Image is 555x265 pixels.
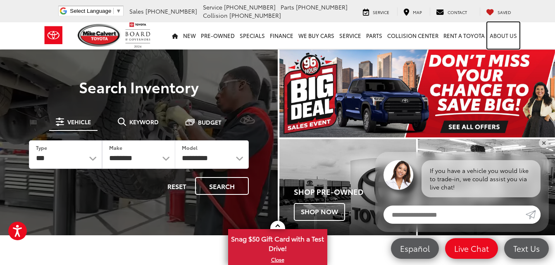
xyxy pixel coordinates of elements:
span: ▼ [116,8,121,14]
a: Schedule Service Schedule Now [418,139,555,235]
button: Reset [160,177,193,195]
a: Collision Center [385,22,441,49]
a: Service [337,22,364,49]
span: Map [413,9,422,15]
a: Text Us [504,238,549,259]
span: Service [373,9,389,15]
span: Sales [129,7,144,15]
a: Español [391,238,439,259]
span: Collision [203,11,228,19]
button: Search [195,177,249,195]
h4: Shop Pre-Owned [294,188,417,196]
span: Service [203,3,222,11]
span: Shop Now [294,203,345,220]
div: Toyota [279,139,417,235]
span: [PHONE_NUMBER] [224,3,276,11]
h3: Search Inventory [17,78,260,95]
span: Saved [498,9,511,15]
a: My Saved Vehicles [480,7,517,16]
a: WE BUY CARS [296,22,337,49]
span: Keyword [129,119,159,125]
span: Budget [198,119,222,125]
label: Type [36,144,47,151]
a: Specials [237,22,267,49]
a: Map [397,7,428,16]
span: [PHONE_NUMBER] [229,11,281,19]
span: Parts [281,3,294,11]
img: Mike Calvert Toyota [78,24,121,47]
span: Text Us [509,243,544,253]
span: [PHONE_NUMBER] [145,7,197,15]
a: Service [357,7,395,16]
a: Pre-Owned [198,22,237,49]
a: Select Language​ [70,8,121,14]
img: Agent profile photo [383,160,413,190]
a: Contact [430,7,473,16]
span: ​ [113,8,114,14]
a: Shop Pre-Owned Shop Now [279,139,417,235]
input: Enter your message [383,206,526,224]
a: About Us [487,22,519,49]
a: Home [169,22,181,49]
span: Select Language [70,8,111,14]
label: Model [182,144,198,151]
a: Live Chat [445,238,498,259]
label: Make [109,144,122,151]
span: Contact [448,9,467,15]
a: Submit [526,206,541,224]
span: [PHONE_NUMBER] [296,3,348,11]
img: Toyota [38,22,69,49]
span: Snag $50 Gift Card with a Test Drive! [229,230,326,255]
div: If you have a vehicle you would like to trade-in, we could assist you via live chat! [422,160,541,197]
span: Live Chat [450,243,493,253]
span: Español [396,243,434,253]
div: Toyota [418,139,555,235]
a: New [181,22,198,49]
a: Parts [364,22,385,49]
span: Vehicle [67,119,91,125]
a: Finance [267,22,296,49]
a: Rent a Toyota [441,22,487,49]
